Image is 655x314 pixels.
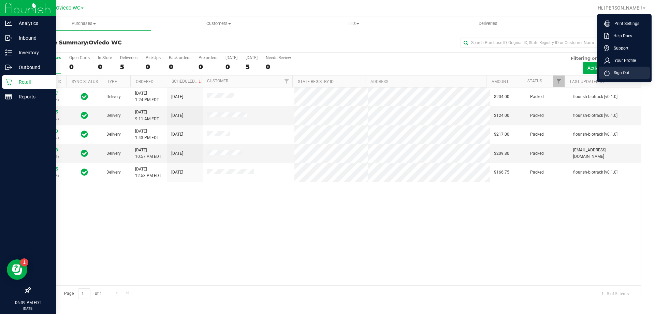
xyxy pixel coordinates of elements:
[599,67,650,79] li: Sign Out
[7,259,27,280] iframe: Resource center
[530,94,544,100] span: Packed
[98,63,112,71] div: 0
[81,149,88,158] span: In Sync
[12,34,53,42] p: Inbound
[5,35,12,41] inline-svg: Inbound
[135,109,159,122] span: [DATE] 9:11 AM EDT
[39,110,58,114] a: 11826295
[16,16,151,31] a: Purchases
[107,79,117,84] a: Type
[12,93,53,101] p: Reports
[106,169,121,176] span: Delivery
[610,69,629,76] span: Sign Out
[286,16,421,31] a: Tills
[492,79,509,84] a: Amount
[39,91,58,96] a: 11823167
[469,21,507,27] span: Deliveries
[12,49,53,57] p: Inventory
[199,55,217,60] div: Pre-orders
[3,300,53,306] p: 06:39 PM EDT
[583,62,615,74] button: Active only
[81,167,88,177] span: In Sync
[106,150,121,157] span: Delivery
[136,79,154,84] a: Ordered
[281,76,292,87] a: Filter
[494,150,509,157] span: $209.80
[169,55,190,60] div: Back-orders
[135,90,159,103] span: [DATE] 1:24 PM EDT
[171,112,183,119] span: [DATE]
[225,63,237,71] div: 0
[530,169,544,176] span: Packed
[135,128,159,141] span: [DATE] 1:43 PM EDT
[146,63,161,71] div: 0
[286,21,420,27] span: Tills
[610,57,636,64] span: Your Profile
[421,16,555,31] a: Deliveries
[5,93,12,100] inline-svg: Reports
[266,55,291,60] div: Needs Review
[135,166,161,179] span: [DATE] 12:53 PM EDT
[81,129,88,139] span: In Sync
[199,63,217,71] div: 0
[98,55,112,60] div: In Store
[494,131,509,138] span: $217.00
[172,79,203,84] a: Scheduled
[604,32,647,39] a: Help Docs
[146,55,161,60] div: PickUps
[225,55,237,60] div: [DATE]
[207,79,228,83] a: Customer
[573,112,617,119] span: flourish-biotrack [v0.1.0]
[151,16,286,31] a: Customers
[573,169,617,176] span: flourish-biotrack [v0.1.0]
[106,94,121,100] span: Delivery
[16,21,151,27] span: Purchases
[246,55,258,60] div: [DATE]
[81,92,88,101] span: In Sync
[72,79,98,84] a: Sync Status
[106,131,121,138] span: Delivery
[527,79,542,83] a: Status
[598,5,642,11] span: Hi, [PERSON_NAME]!
[573,94,617,100] span: flourish-biotrack [v0.1.0]
[609,32,632,39] span: Help Docs
[5,64,12,71] inline-svg: Outbound
[171,94,183,100] span: [DATE]
[171,131,183,138] span: [DATE]
[120,55,137,60] div: Deliveries
[246,63,258,71] div: 5
[553,76,565,87] a: Filter
[171,150,183,157] span: [DATE]
[570,79,605,84] a: Last Updated By
[461,38,597,48] input: Search Purchase ID, Original ID, State Registry ID or Customer Name...
[573,131,617,138] span: flourish-biotrack [v0.1.0]
[81,111,88,120] span: In Sync
[5,49,12,56] inline-svg: Inventory
[56,5,80,11] span: Oviedo WC
[573,147,637,160] span: [EMAIL_ADDRESS][DOMAIN_NAME]
[39,148,58,152] a: 11837848
[298,79,334,84] a: State Registry ID
[151,21,286,27] span: Customers
[120,63,137,71] div: 5
[12,78,53,86] p: Retail
[39,129,58,134] a: 11829010
[494,94,509,100] span: $204.00
[12,19,53,27] p: Analytics
[494,112,509,119] span: $124.00
[530,150,544,157] span: Packed
[39,167,58,172] a: 11838925
[20,258,28,267] iframe: Resource center unread badge
[106,112,121,119] span: Delivery
[169,63,190,71] div: 0
[365,76,486,87] th: Address
[58,288,107,299] span: Page of 1
[12,63,53,71] p: Outbound
[3,306,53,311] p: [DATE]
[571,55,615,61] span: Filtering on status:
[89,39,122,46] span: Oviedo WC
[494,169,509,176] span: $166.75
[78,288,90,299] input: 1
[604,45,647,52] a: Support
